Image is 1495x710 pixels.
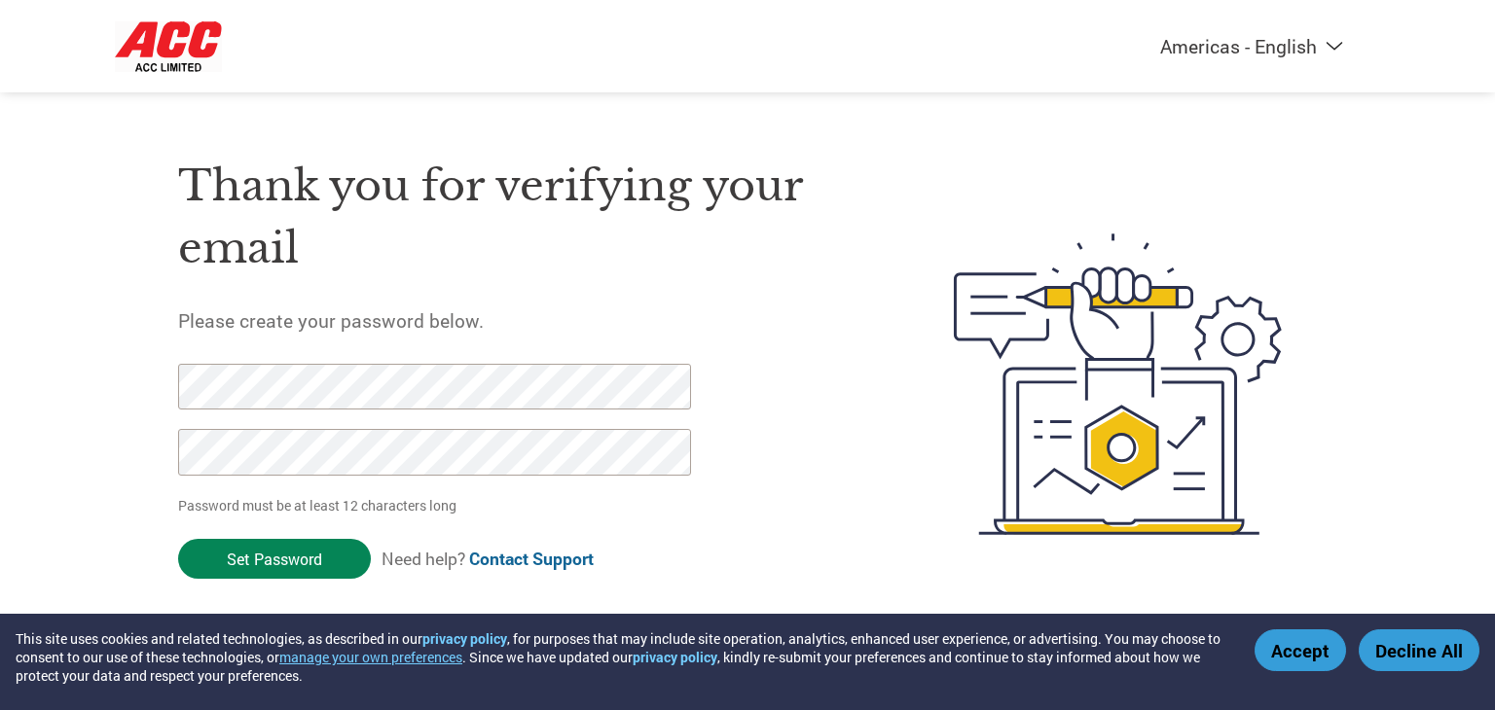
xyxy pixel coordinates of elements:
[115,19,222,73] img: ACC Limited
[16,629,1226,685] div: This site uses cookies and related technologies, as described in our , for purposes that may incl...
[178,539,371,579] input: Set Password
[178,155,861,280] h1: Thank you for verifying your email
[469,548,594,570] a: Contact Support
[382,548,594,570] span: Need help?
[178,495,698,515] p: Password must be at least 12 characters long
[919,126,1318,642] img: create-password
[1255,629,1346,671] button: Accept
[279,648,462,666] button: manage your own preferences
[178,308,861,333] h5: Please create your password below.
[1359,629,1479,671] button: Decline All
[422,629,507,648] a: privacy policy
[633,648,717,666] a: privacy policy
